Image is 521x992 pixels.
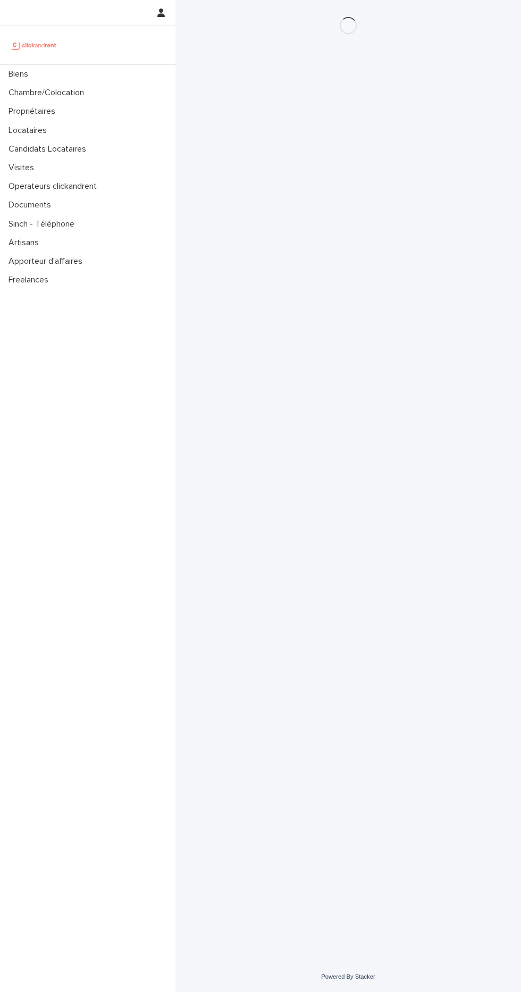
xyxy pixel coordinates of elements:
[321,973,375,980] a: Powered By Stacker
[4,200,60,210] p: Documents
[4,163,43,173] p: Visites
[4,275,57,285] p: Freelances
[4,106,64,116] p: Propriétaires
[4,126,55,136] p: Locataires
[9,35,60,56] img: UCB0brd3T0yccxBKYDjQ
[4,88,93,98] p: Chambre/Colocation
[4,144,95,154] p: Candidats Locataires
[4,181,105,191] p: Operateurs clickandrent
[4,219,83,229] p: Sinch - Téléphone
[4,69,37,79] p: Biens
[4,238,47,248] p: Artisans
[4,256,91,266] p: Apporteur d'affaires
